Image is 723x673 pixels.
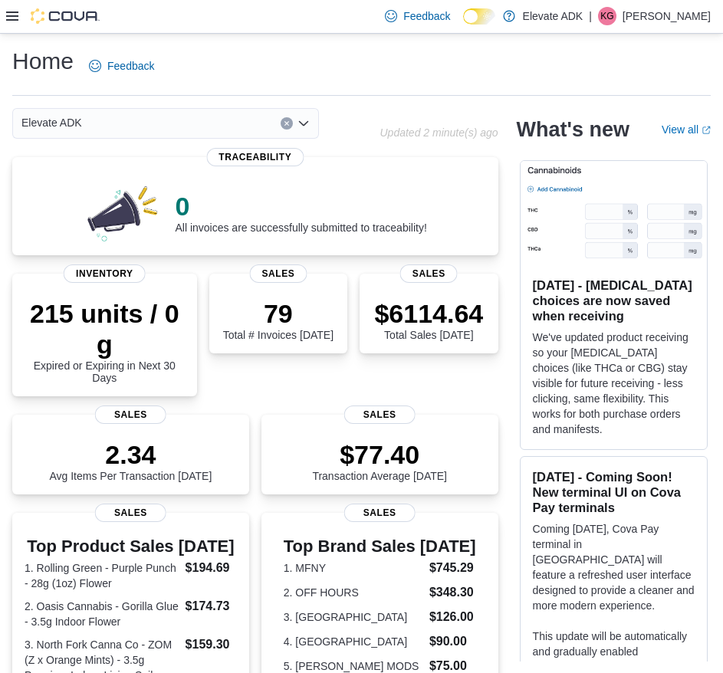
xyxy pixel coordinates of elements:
span: Feedback [107,58,154,74]
h3: Top Brand Sales [DATE] [284,537,476,556]
div: Transaction Average [DATE] [312,439,447,482]
a: Feedback [83,51,160,81]
p: Elevate ADK [523,7,583,25]
a: View allExternal link [662,123,711,136]
span: Sales [249,264,307,283]
span: Feedback [403,8,450,24]
h1: Home [12,46,74,77]
dd: $348.30 [429,583,476,602]
p: [PERSON_NAME] [623,7,711,25]
dd: $126.00 [429,608,476,626]
dt: 1. Rolling Green - Purple Punch - 28g (1oz) Flower [25,560,179,591]
button: Clear input [281,117,293,130]
p: We've updated product receiving so your [MEDICAL_DATA] choices (like THCa or CBG) stay visible fo... [533,330,695,437]
p: 2.34 [49,439,212,470]
p: Updated 2 minute(s) ago [380,126,498,139]
span: Inventory [64,264,146,283]
p: $77.40 [312,439,447,470]
a: Feedback [379,1,456,31]
div: All invoices are successfully submitted to traceability! [175,191,426,234]
span: Sales [344,405,416,424]
p: 79 [223,298,334,329]
div: Kevin Gannon [598,7,616,25]
dd: $159.30 [186,635,237,654]
h3: Top Product Sales [DATE] [25,537,237,556]
svg: External link [702,126,711,135]
h3: [DATE] - Coming Soon! New terminal UI on Cova Pay terminals [533,469,695,515]
strong: [DATE] and [DATE] [573,661,669,673]
span: Sales [400,264,458,283]
span: Sales [344,504,416,522]
dt: 2. Oasis Cannabis - Gorilla Glue - 3.5g Indoor Flower [25,599,179,629]
span: Sales [95,405,166,424]
dd: $194.69 [186,559,237,577]
dt: 2. OFF HOURS [284,585,423,600]
div: Expired or Expiring in Next 30 Days [25,298,185,384]
div: Total # Invoices [DATE] [223,298,334,341]
p: Coming [DATE], Cova Pay terminal in [GEOGRAPHIC_DATA] will feature a refreshed user interface des... [533,521,695,613]
img: Cova [31,8,100,24]
h2: What's new [517,117,629,142]
input: Dark Mode [463,8,495,25]
dd: $174.73 [186,597,237,616]
div: Total Sales [DATE] [374,298,483,341]
span: Sales [95,504,166,522]
dd: $745.29 [429,559,476,577]
p: 0 [175,191,426,222]
span: KG [600,7,613,25]
button: Open list of options [297,117,310,130]
dt: 1. MFNY [284,560,423,576]
p: | [589,7,592,25]
p: 215 units / 0 g [25,298,185,359]
h3: [DATE] - [MEDICAL_DATA] choices are now saved when receiving [533,277,695,323]
div: Avg Items Per Transaction [DATE] [49,439,212,482]
dt: 4. [GEOGRAPHIC_DATA] [284,634,423,649]
dd: $90.00 [429,632,476,651]
span: Elevate ADK [21,113,82,132]
p: $6114.64 [374,298,483,329]
dt: 3. [GEOGRAPHIC_DATA] [284,609,423,625]
img: 0 [84,182,163,243]
span: Traceability [206,148,304,166]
